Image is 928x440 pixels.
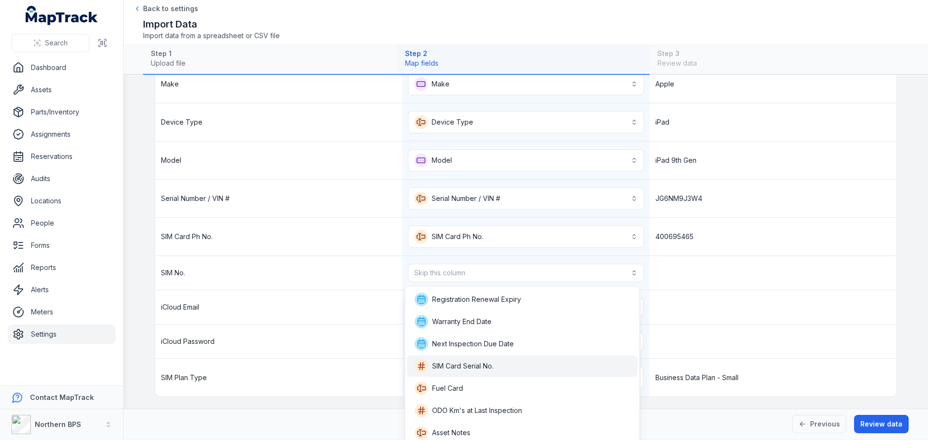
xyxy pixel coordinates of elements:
span: Asset Notes [432,428,470,438]
span: ODO Km's at Last Inspection [432,406,522,415]
span: SIM Card Serial No. [432,361,493,371]
span: Fuel Card [432,383,463,393]
span: Registration Renewal Expiry [432,295,521,304]
span: Warranty End Date [432,317,492,326]
span: Next Inspection Due Date [432,339,514,349]
button: Skip this column [408,264,643,282]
